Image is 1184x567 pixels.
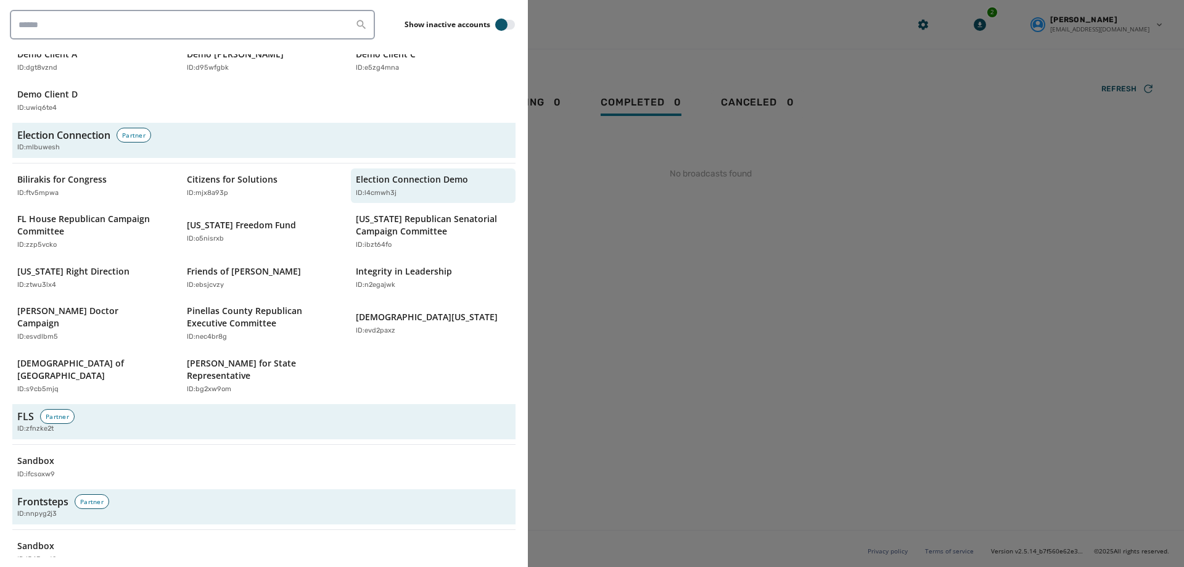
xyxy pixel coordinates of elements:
[187,219,296,231] p: [US_STATE] Freedom Fund
[17,143,60,153] span: ID: mlbuwesh
[17,103,57,114] p: ID: uwiq6te4
[17,455,54,467] p: Sandbox
[187,280,224,291] p: ID: ebsjcvzy
[17,357,160,382] p: [DEMOGRAPHIC_DATA] of [GEOGRAPHIC_DATA]
[12,489,516,524] button: FrontstepsPartnerID:nnpyg2j3
[12,450,177,485] button: SandboxID:ifcsoxw9
[17,305,160,329] p: [PERSON_NAME] Doctor Campaign
[187,188,228,199] p: ID: mjx8a93p
[182,208,347,255] button: [US_STATE] Freedom FundID:o5nisrxb
[17,384,59,395] p: ID: s9cb5mjq
[17,63,57,73] p: ID: dgt8vznd
[351,208,516,255] button: [US_STATE] Republican Senatorial Campaign CommitteeID:ibzt64fo
[75,494,109,509] div: Partner
[187,357,329,382] p: [PERSON_NAME] for State Representative
[12,404,516,439] button: FLSPartnerID:zfnzke2t
[40,409,75,424] div: Partner
[182,260,347,296] button: Friends of [PERSON_NAME]ID:ebsjcvzy
[351,43,516,78] button: Demo Client CID:e5zg4mna
[182,352,347,400] button: [PERSON_NAME] for State RepresentativeID:bg2xw9om
[356,213,498,238] p: [US_STATE] Republican Senatorial Campaign Committee
[356,240,392,250] p: ID: ibzt64fo
[17,240,57,250] p: ID: zzp5vcko
[351,260,516,296] button: Integrity in LeadershipID:n2egajwk
[12,83,177,118] button: Demo Client DID:uwiq6te4
[117,128,151,143] div: Partner
[356,48,416,60] p: Demo Client C
[356,173,468,186] p: Election Connection Demo
[187,265,301,278] p: Friends of [PERSON_NAME]
[17,494,68,509] h3: Frontsteps
[405,20,490,30] label: Show inactive accounts
[17,424,54,434] span: ID: zfnzke2t
[17,265,129,278] p: [US_STATE] Right Direction
[187,332,227,342] p: ID: nec4br8g
[187,48,284,60] p: Demo [PERSON_NAME]
[17,509,57,519] span: ID: nnpyg2j3
[182,168,347,204] button: Citizens for SolutionsID:mjx8a93p
[17,88,78,101] p: Demo Client D
[356,311,498,323] p: [DEMOGRAPHIC_DATA][US_STATE]
[187,173,277,186] p: Citizens for Solutions
[17,470,55,480] p: ID: ifcsoxw9
[187,384,231,395] p: ID: bg2xw9om
[356,188,397,199] p: ID: l4cmwh3j
[17,409,34,424] h3: FLS
[187,234,224,244] p: ID: o5nisrxb
[12,300,177,347] button: [PERSON_NAME] Doctor CampaignID:esvdlbm5
[17,173,107,186] p: Bilirakis for Congress
[17,555,57,565] p: ID: l543wct9
[356,265,452,278] p: Integrity in Leadership
[356,63,399,73] p: ID: e5zg4mna
[12,43,177,78] button: Demo Client AID:dgt8vznd
[17,48,77,60] p: Demo Client A
[17,332,58,342] p: ID: esvdlbm5
[12,260,177,296] button: [US_STATE] Right DirectionID:ztwu3lx4
[12,352,177,400] button: [DEMOGRAPHIC_DATA] of [GEOGRAPHIC_DATA]ID:s9cb5mjq
[12,123,516,158] button: Election ConnectionPartnerID:mlbuwesh
[187,305,329,329] p: Pinellas County Republican Executive Committee
[356,326,395,336] p: ID: evd2paxz
[17,128,110,143] h3: Election Connection
[17,540,54,552] p: Sandbox
[351,168,516,204] button: Election Connection DemoID:l4cmwh3j
[17,188,59,199] p: ID: ftv5mpwa
[187,63,229,73] p: ID: d95wfgbk
[17,280,56,291] p: ID: ztwu3lx4
[182,300,347,347] button: Pinellas County Republican Executive CommitteeID:nec4br8g
[17,213,160,238] p: FL House Republican Campaign Committee
[12,208,177,255] button: FL House Republican Campaign CommitteeID:zzp5vcko
[12,168,177,204] button: Bilirakis for CongressID:ftv5mpwa
[356,280,395,291] p: ID: n2egajwk
[182,43,347,78] button: Demo [PERSON_NAME]ID:d95wfgbk
[351,300,516,347] button: [DEMOGRAPHIC_DATA][US_STATE]ID:evd2paxz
